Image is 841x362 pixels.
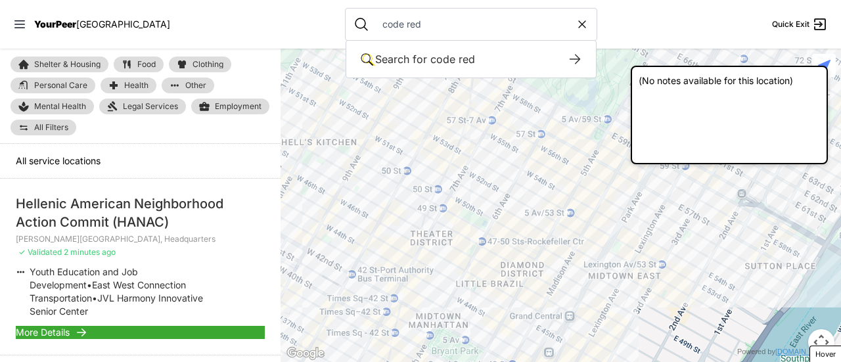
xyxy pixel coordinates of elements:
[114,57,164,72] a: Food
[16,234,265,244] p: [PERSON_NAME][GEOGRAPHIC_DATA], Headquarters
[34,101,86,112] span: Mental Health
[185,81,206,89] span: Other
[64,247,116,257] span: 2 minutes ago
[34,18,76,30] span: YourPeer
[137,60,156,68] span: Food
[18,247,62,257] span: ✓ Validated
[162,78,214,93] a: Other
[191,99,269,114] a: Employment
[772,19,809,30] span: Quick Exit
[375,53,427,66] span: Search for
[34,81,87,89] span: Personal Care
[808,329,834,355] button: Map camera controls
[284,345,327,362] a: Open this area in Google Maps (opens a new window)
[76,18,170,30] span: [GEOGRAPHIC_DATA]
[284,345,327,362] img: Google
[30,279,186,304] span: East West Connection Transportation
[430,53,475,66] span: code red
[772,16,828,32] a: Quick Exit
[87,279,92,290] span: •
[30,266,138,290] span: Youth Education and Job Development
[92,292,97,304] span: •
[737,346,833,357] div: Powered by
[215,101,261,112] span: Employment
[16,155,101,166] span: All service locations
[34,60,101,68] span: Shelter & Housing
[101,78,156,93] a: Health
[169,57,231,72] a: Clothing
[34,20,170,28] a: YourPeer[GEOGRAPHIC_DATA]
[11,78,95,93] a: Personal Care
[16,326,70,339] span: More Details
[123,101,178,112] span: Legal Services
[16,194,265,231] div: Hellenic American Neighborhood Action Commit (HANAC)
[30,292,203,317] span: JVL Harmony Innovative Senior Center
[11,99,94,114] a: Mental Health
[16,326,265,339] a: More Details
[193,60,223,68] span: Clothing
[124,81,148,89] span: Health
[375,18,576,31] input: Search
[11,120,76,135] a: All Filters
[631,66,828,164] div: (No notes available for this location)
[99,99,186,114] a: Legal Services
[775,348,833,355] a: [DOMAIN_NAME]
[11,57,108,72] a: Shelter & Housing
[34,124,68,131] span: All Filters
